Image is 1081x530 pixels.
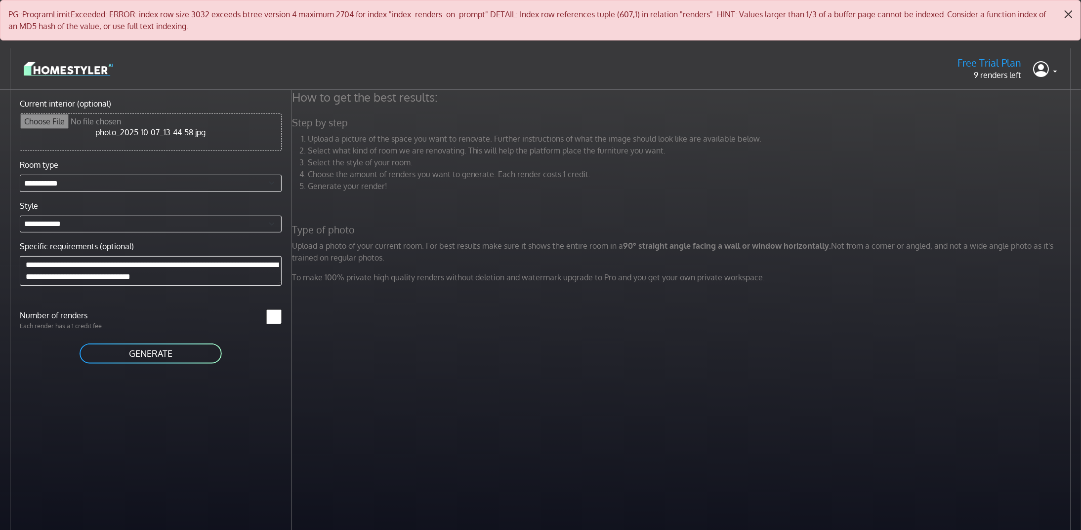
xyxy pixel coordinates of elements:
button: GENERATE [79,342,223,365]
p: Upload a photo of your current room. For best results make sure it shows the entire room in a Not... [286,240,1080,264]
h4: How to get the best results: [286,90,1080,105]
li: Choose the amount of renders you want to generate. Each render costs 1 credit. [308,168,1074,180]
img: logo-3de290ba35641baa71223ecac5eacb59cb85b4c7fdf211dc9aaecaaee71ea2f8.svg [24,60,113,77]
li: Select what kind of room we are renovating. This will help the platform place the furniture you w... [308,145,1074,156]
label: Style [20,200,38,212]
li: Upload a picture of the space you want to renovate. Further instructions of what the image should... [308,133,1074,145]
label: Number of renders [14,309,151,321]
h5: Free Trial Plan [958,57,1022,69]
p: Each render has a 1 credit fee [14,321,151,331]
label: Specific requirements (optional) [20,240,134,252]
strong: 90° straight angle facing a wall or window horizontally. [624,241,832,251]
label: Current interior (optional) [20,98,111,110]
p: To make 100% private high quality renders without deletion and watermark upgrade to Pro and you g... [286,271,1080,283]
li: Generate your render! [308,180,1074,192]
button: Close [1057,0,1081,28]
li: Select the style of your room. [308,156,1074,168]
h5: Step by step [286,116,1080,129]
p: 9 renders left [958,69,1022,81]
label: Room type [20,159,58,171]
h5: Type of photo [286,224,1080,236]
